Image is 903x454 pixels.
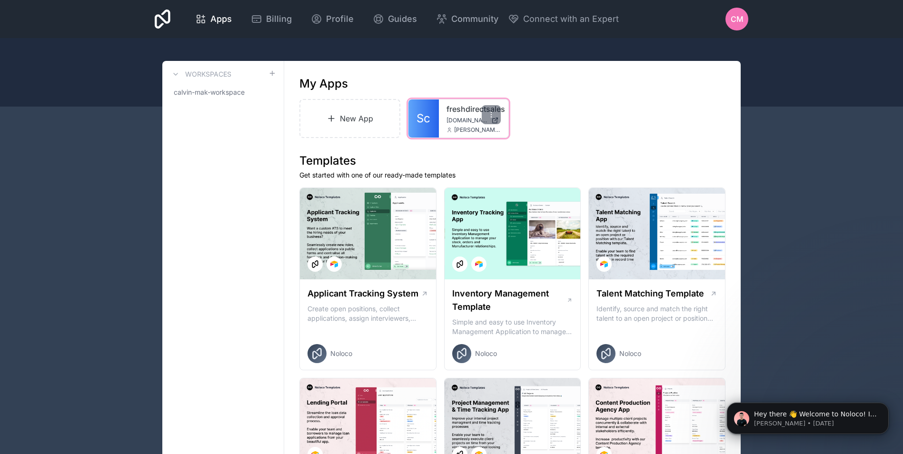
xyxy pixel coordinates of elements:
[508,12,619,26] button: Connect with an Expert
[170,84,276,101] a: calvin-mak-workspace
[188,9,239,30] a: Apps
[417,111,430,126] span: Sc
[243,9,299,30] a: Billing
[600,260,608,268] img: Airtable Logo
[210,12,232,26] span: Apps
[330,260,338,268] img: Airtable Logo
[452,317,573,336] p: Simple and easy to use Inventory Management Application to manage your stock, orders and Manufact...
[454,126,501,134] span: [PERSON_NAME][EMAIL_ADDRESS][DOMAIN_NAME]
[174,88,245,97] span: calvin-mak-workspace
[408,99,439,138] a: Sc
[596,304,717,323] p: Identify, source and match the right talent to an open project or position with our Talent Matchi...
[266,12,292,26] span: Billing
[428,9,506,30] a: Community
[299,170,725,180] p: Get started with one of our ready-made templates
[452,287,566,314] h1: Inventory Management Template
[299,99,400,138] a: New App
[596,287,704,300] h1: Talent Matching Template
[326,12,354,26] span: Profile
[308,304,428,323] p: Create open positions, collect applications, assign interviewers, centralise candidate feedback a...
[475,349,497,358] span: Noloco
[447,103,501,115] a: freshdirectsales
[451,12,498,26] span: Community
[308,287,418,300] h1: Applicant Tracking System
[185,69,231,79] h3: Workspaces
[299,153,725,168] h1: Templates
[388,12,417,26] span: Guides
[475,260,483,268] img: Airtable Logo
[731,13,744,25] span: CM
[365,9,425,30] a: Guides
[447,117,487,124] span: [DOMAIN_NAME]
[619,349,641,358] span: Noloco
[170,69,231,80] a: Workspaces
[713,383,903,449] iframe: Intercom notifications message
[330,349,352,358] span: Noloco
[303,9,361,30] a: Profile
[447,117,501,124] a: [DOMAIN_NAME]
[523,12,619,26] span: Connect with an Expert
[299,76,348,91] h1: My Apps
